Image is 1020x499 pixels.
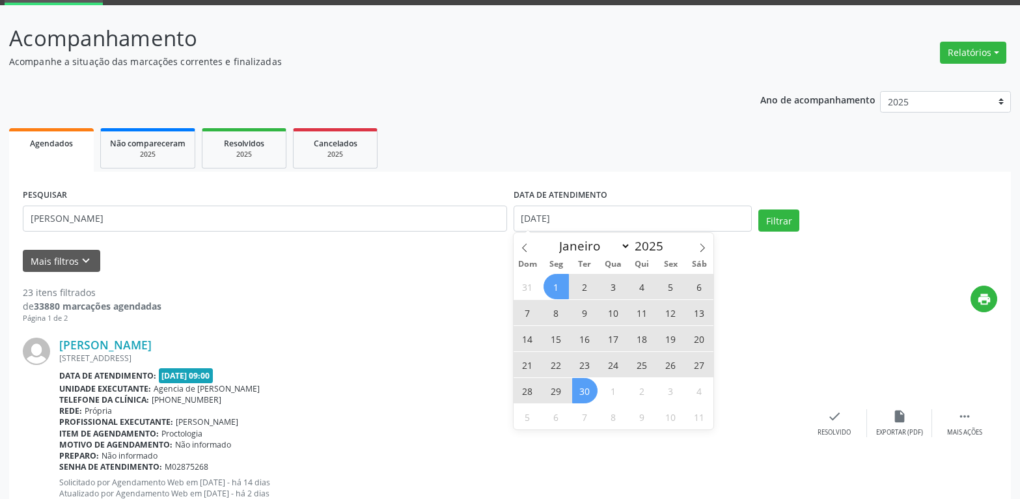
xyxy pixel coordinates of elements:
[629,352,655,377] span: Setembro 25, 2025
[599,260,627,269] span: Qua
[59,461,162,472] b: Senha de atendimento:
[570,260,599,269] span: Ter
[572,300,598,325] span: Setembro 9, 2025
[59,383,151,394] b: Unidade executante:
[152,394,221,405] span: [PHONE_NUMBER]
[515,352,540,377] span: Setembro 21, 2025
[601,300,626,325] span: Setembro 10, 2025
[572,378,598,403] span: Setembro 30, 2025
[685,260,713,269] span: Sáb
[544,378,569,403] span: Setembro 29, 2025
[59,370,156,381] b: Data de atendimento:
[59,338,152,352] a: [PERSON_NAME]
[758,209,799,232] button: Filtrar
[85,405,112,416] span: Própria
[79,254,93,268] i: keyboard_arrow_down
[687,378,712,403] span: Outubro 4, 2025
[23,338,50,365] img: img
[515,326,540,351] span: Setembro 14, 2025
[572,326,598,351] span: Setembro 16, 2025
[23,185,67,206] label: PESQUISAR
[224,138,264,149] span: Resolvidos
[687,274,712,299] span: Setembro 6, 2025
[303,150,368,159] div: 2025
[59,428,159,439] b: Item de agendamento:
[515,378,540,403] span: Setembro 28, 2025
[515,300,540,325] span: Setembro 7, 2025
[23,299,161,313] div: de
[553,237,631,255] select: Month
[687,352,712,377] span: Setembro 27, 2025
[59,353,802,364] div: [STREET_ADDRESS]
[34,300,161,312] strong: 33880 marcações agendadas
[544,274,569,299] span: Setembro 1, 2025
[687,326,712,351] span: Setembro 20, 2025
[658,352,683,377] span: Setembro 26, 2025
[9,22,710,55] p: Acompanhamento
[515,274,540,299] span: Agosto 31, 2025
[572,352,598,377] span: Setembro 23, 2025
[161,428,202,439] span: Proctologia
[940,42,1006,64] button: Relatórios
[629,300,655,325] span: Setembro 11, 2025
[627,260,656,269] span: Qui
[154,383,260,394] span: Agencia de [PERSON_NAME]
[629,326,655,351] span: Setembro 18, 2025
[656,260,685,269] span: Sex
[542,260,570,269] span: Seg
[601,326,626,351] span: Setembro 17, 2025
[818,428,851,437] div: Resolvido
[59,394,149,405] b: Telefone da clínica:
[59,450,99,461] b: Preparo:
[59,405,82,416] b: Rede:
[572,404,598,429] span: Outubro 7, 2025
[59,416,173,427] b: Profissional executante:
[687,404,712,429] span: Outubro 11, 2025
[176,416,238,427] span: [PERSON_NAME]
[514,260,542,269] span: Dom
[23,250,100,273] button: Mais filtroskeyboard_arrow_down
[629,404,655,429] span: Outubro 9, 2025
[947,428,982,437] div: Mais ações
[175,439,231,450] span: Não informado
[876,428,923,437] div: Exportar (PDF)
[687,300,712,325] span: Setembro 13, 2025
[827,409,842,424] i: check
[631,237,674,254] input: Year
[30,138,73,149] span: Agendados
[165,461,208,472] span: M02875268
[544,404,569,429] span: Outubro 6, 2025
[23,206,507,232] input: Nome, código do beneficiário ou CPF
[102,450,158,461] span: Não informado
[958,409,972,424] i: 
[23,313,161,324] div: Página 1 de 2
[601,274,626,299] span: Setembro 3, 2025
[515,404,540,429] span: Outubro 5, 2025
[110,150,186,159] div: 2025
[601,352,626,377] span: Setembro 24, 2025
[977,292,991,306] i: print
[514,206,752,232] input: Selecione um intervalo
[59,477,802,499] p: Solicitado por Agendamento Web em [DATE] - há 14 dias Atualizado por Agendamento Web em [DATE] - ...
[59,439,172,450] b: Motivo de agendamento:
[544,352,569,377] span: Setembro 22, 2025
[23,286,161,299] div: 23 itens filtrados
[971,286,997,312] button: print
[601,404,626,429] span: Outubro 8, 2025
[658,300,683,325] span: Setembro 12, 2025
[658,274,683,299] span: Setembro 5, 2025
[544,326,569,351] span: Setembro 15, 2025
[514,185,607,206] label: DATA DE ATENDIMENTO
[572,274,598,299] span: Setembro 2, 2025
[9,55,710,68] p: Acompanhe a situação das marcações correntes e finalizadas
[601,378,626,403] span: Outubro 1, 2025
[159,368,214,383] span: [DATE] 09:00
[629,378,655,403] span: Outubro 2, 2025
[629,274,655,299] span: Setembro 4, 2025
[760,91,875,107] p: Ano de acompanhamento
[212,150,277,159] div: 2025
[110,138,186,149] span: Não compareceram
[314,138,357,149] span: Cancelados
[892,409,907,424] i: insert_drive_file
[658,378,683,403] span: Outubro 3, 2025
